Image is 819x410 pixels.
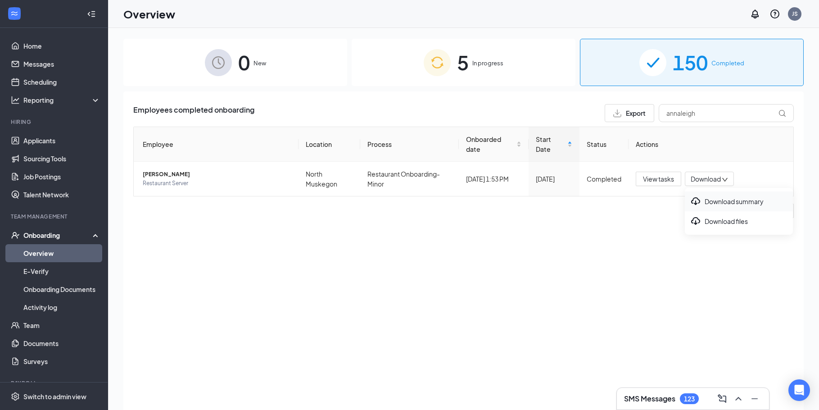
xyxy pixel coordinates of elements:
button: Export [605,104,654,122]
button: right [779,204,794,218]
div: Team Management [11,213,99,220]
td: North Muskegon [299,162,360,196]
svg: Settings [11,392,20,401]
svg: Minimize [749,393,760,404]
a: Activity log [23,298,100,316]
span: Restaurant Server [143,179,291,188]
div: Switch to admin view [23,392,86,401]
a: Job Postings [23,168,100,186]
svg: ComposeMessage [717,393,728,404]
div: Completed [587,174,621,184]
svg: ChevronUp [733,393,744,404]
div: Reporting [23,96,101,105]
span: In progress [472,59,503,68]
li: Previous Page [743,204,758,218]
svg: Collapse [87,9,96,18]
a: Messages [23,55,100,73]
th: Location [299,127,360,162]
div: Onboarding [23,231,93,240]
a: Team [23,316,100,334]
div: Hiring [11,118,99,126]
th: Employee [134,127,299,162]
h3: SMS Messages [624,394,675,404]
h1: Overview [123,6,175,22]
svg: QuestionInfo [769,9,780,19]
span: Completed [711,59,744,68]
span: Download [691,174,721,184]
span: right [784,209,789,214]
a: Home [23,37,100,55]
th: Process [360,127,459,162]
button: Minimize [747,392,762,406]
span: 5 [457,47,469,78]
span: Export [626,110,646,116]
a: Sourcing Tools [23,150,100,168]
span: [PERSON_NAME] [143,170,291,179]
span: down [722,177,728,183]
button: left [743,204,758,218]
a: Talent Network [23,186,100,204]
span: New [253,59,266,68]
th: Status [579,127,629,162]
a: 1 [762,204,775,218]
a: Overview [23,244,100,262]
input: Search by Name, Job Posting, or Process [659,104,794,122]
button: View tasks [636,172,681,186]
svg: Notifications [750,9,760,19]
div: Open Intercom Messenger [788,379,810,401]
div: JS [792,10,798,18]
svg: WorkstreamLogo [10,9,19,18]
a: Onboarding Documents [23,280,100,298]
a: Documents [23,334,100,352]
a: Scheduling [23,73,100,91]
span: 0 [238,47,250,78]
span: View tasks [643,174,674,184]
button: ComposeMessage [715,392,729,406]
span: Onboarded date [466,134,515,154]
div: Payroll [11,379,99,387]
div: [DATE] 1:53 PM [466,174,522,184]
a: Surveys [23,352,100,370]
span: 150 [673,47,708,78]
span: Employees completed onboarding [133,104,254,122]
span: left [748,209,753,214]
svg: UserCheck [11,231,20,240]
li: Next Page [779,204,794,218]
svg: Analysis [11,96,20,105]
th: Onboarded date [459,127,529,162]
div: 123 [684,395,695,403]
button: ChevronUp [731,392,746,406]
td: Restaurant Onboarding-Minor [360,162,459,196]
a: E-Verify [23,262,100,280]
th: Actions [629,127,793,162]
span: Start Date [536,134,565,154]
a: Applicants [23,132,100,150]
div: [DATE] [536,174,572,184]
